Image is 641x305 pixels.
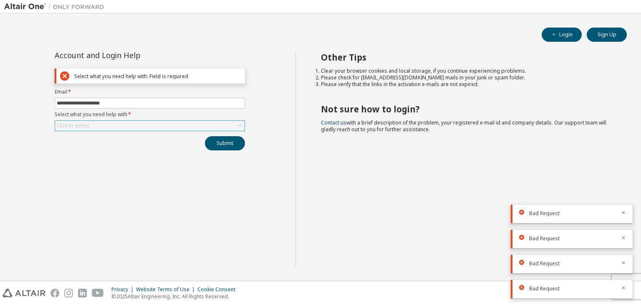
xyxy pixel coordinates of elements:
button: Sign Up [587,28,627,42]
h2: Other Tips [321,52,612,63]
li: Please check for [EMAIL_ADDRESS][DOMAIN_NAME] mails in your junk or spam folder. [321,74,612,81]
span: Bad Request [529,260,560,267]
span: Bad Request [529,210,560,217]
img: instagram.svg [64,289,73,297]
label: Select what you need help with [55,111,245,118]
li: Please verify that the links in the activation e-mails are not expired. [321,81,612,88]
label: Email [55,89,245,95]
img: facebook.svg [50,289,59,297]
div: Account and Login Help [55,52,207,58]
img: altair_logo.svg [3,289,45,297]
span: Bad Request [529,285,560,292]
p: © 2025 Altair Engineering, Inc. All Rights Reserved. [111,293,240,300]
button: Submit [205,136,245,150]
div: Click to select [55,121,245,131]
img: linkedin.svg [78,289,87,297]
div: Click to select [57,122,89,129]
a: Contact us [321,119,346,126]
div: Cookie Consent [197,286,240,293]
div: Website Terms of Use [136,286,197,293]
span: Bad Request [529,235,560,242]
h2: Not sure how to login? [321,104,612,114]
li: Clear your browser cookies and local storage, if you continue experiencing problems. [321,68,612,74]
div: Select what you need help with: Field is required [74,73,241,79]
img: youtube.svg [92,289,104,297]
span: with a brief description of the problem, your registered e-mail id and company details. Our suppo... [321,119,606,133]
div: Privacy [111,286,136,293]
button: Login [542,28,582,42]
img: Altair One [4,3,109,11]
